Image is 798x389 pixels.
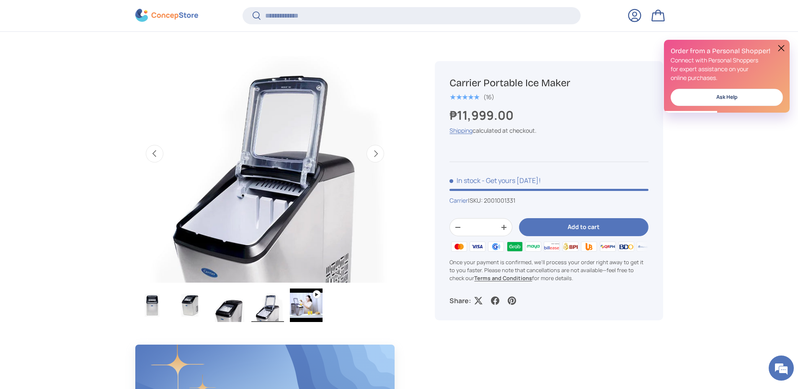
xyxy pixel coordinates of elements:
[484,196,515,204] span: 2001001331
[474,274,532,282] a: Terms and Conditions
[251,289,284,322] img: carrier-ice-maker-left-side-open-lid-view-concepstore
[449,93,479,101] span: ★★★★★
[449,258,648,283] p: Once your payment is confirmed, we'll process your order right away to get it to you faster. Plea...
[174,289,207,322] img: carrier-ice-maker-left-side-view-concepstore
[580,240,598,253] img: ubp
[470,196,483,204] span: SKU:
[468,196,515,204] span: |
[213,289,245,322] img: carrier-ice-maker-top-left-side-view-concepstore
[449,240,468,253] img: master
[449,77,648,90] h1: Carrier Portable Ice Maker
[135,24,395,325] media-gallery: Gallery Viewer
[635,240,654,253] img: metrobank
[290,289,323,322] img: carrier-portable-stainless-ice-maker-unit-youtube-video-concepstore
[449,107,516,124] strong: ₱11,999.00
[505,240,524,253] img: grabpay
[136,289,168,322] img: carrier-ice-maker-full-view-concepstore
[487,240,505,253] img: gcash
[617,240,635,253] img: bdo
[468,240,487,253] img: visa
[561,240,580,253] img: bpi
[449,196,468,204] a: Carrier
[449,92,494,101] a: 5.0 out of 5.0 stars (16)
[482,176,541,185] p: - Get yours [DATE]!
[671,56,783,82] p: Connect with Personal Shoppers for expert assistance on your online purchases.
[449,126,648,135] div: calculated at checkout.
[519,219,648,237] button: Add to cart
[449,296,471,306] p: Share:
[449,176,480,185] span: In stock
[483,94,494,100] div: (16)
[449,126,473,134] a: Shipping
[524,240,542,253] img: maya
[542,240,561,253] img: billease
[449,93,479,101] div: 5.0 out of 5.0 stars
[598,240,617,253] img: qrph
[671,46,783,56] h2: Order from a Personal Shopper!
[135,9,198,22] img: ConcepStore
[671,89,783,106] a: Ask Help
